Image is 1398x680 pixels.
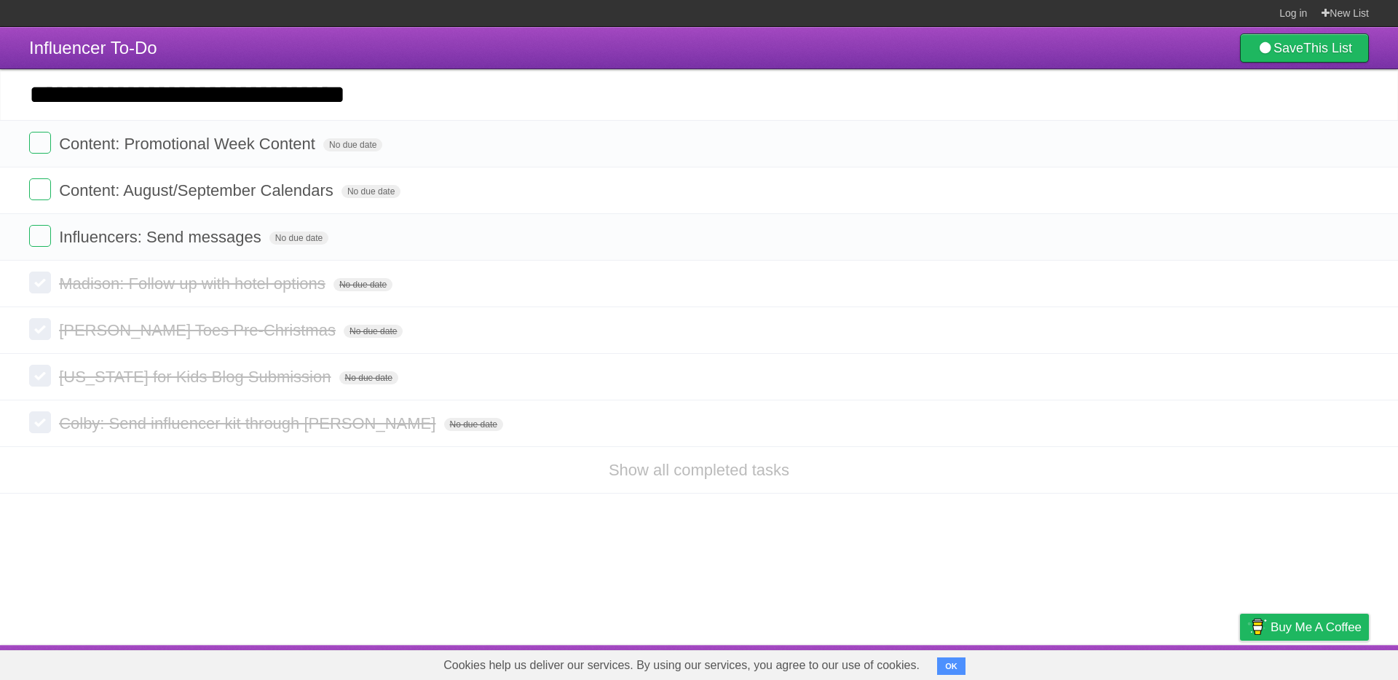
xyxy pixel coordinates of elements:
[59,228,265,246] span: Influencers: Send messages
[29,411,51,433] label: Done
[1240,614,1369,641] a: Buy me a coffee
[29,132,51,154] label: Done
[59,414,439,432] span: Colby: Send influencer kit through [PERSON_NAME]
[444,418,503,431] span: No due date
[29,272,51,293] label: Done
[333,278,392,291] span: No due date
[29,318,51,340] label: Done
[29,365,51,387] label: Done
[1046,649,1077,676] a: About
[1221,649,1259,676] a: Privacy
[937,657,965,675] button: OK
[59,135,319,153] span: Content: Promotional Week Content
[59,368,334,386] span: [US_STATE] for Kids Blog Submission
[59,274,329,293] span: Madison: Follow up with hotel options
[1240,33,1369,63] a: SaveThis List
[29,178,51,200] label: Done
[341,185,400,198] span: No due date
[59,181,337,199] span: Content: August/September Calendars
[269,232,328,245] span: No due date
[323,138,382,151] span: No due date
[29,225,51,247] label: Done
[1247,614,1267,639] img: Buy me a coffee
[1172,649,1204,676] a: Terms
[609,461,789,479] a: Show all completed tasks
[59,321,339,339] span: [PERSON_NAME] Toes Pre-Christmas
[1303,41,1352,55] b: This List
[29,38,157,58] span: Influencer To-Do
[429,651,934,680] span: Cookies help us deliver our services. By using our services, you agree to our use of cookies.
[1094,649,1153,676] a: Developers
[344,325,403,338] span: No due date
[1277,649,1369,676] a: Suggest a feature
[339,371,398,384] span: No due date
[1271,614,1362,640] span: Buy me a coffee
